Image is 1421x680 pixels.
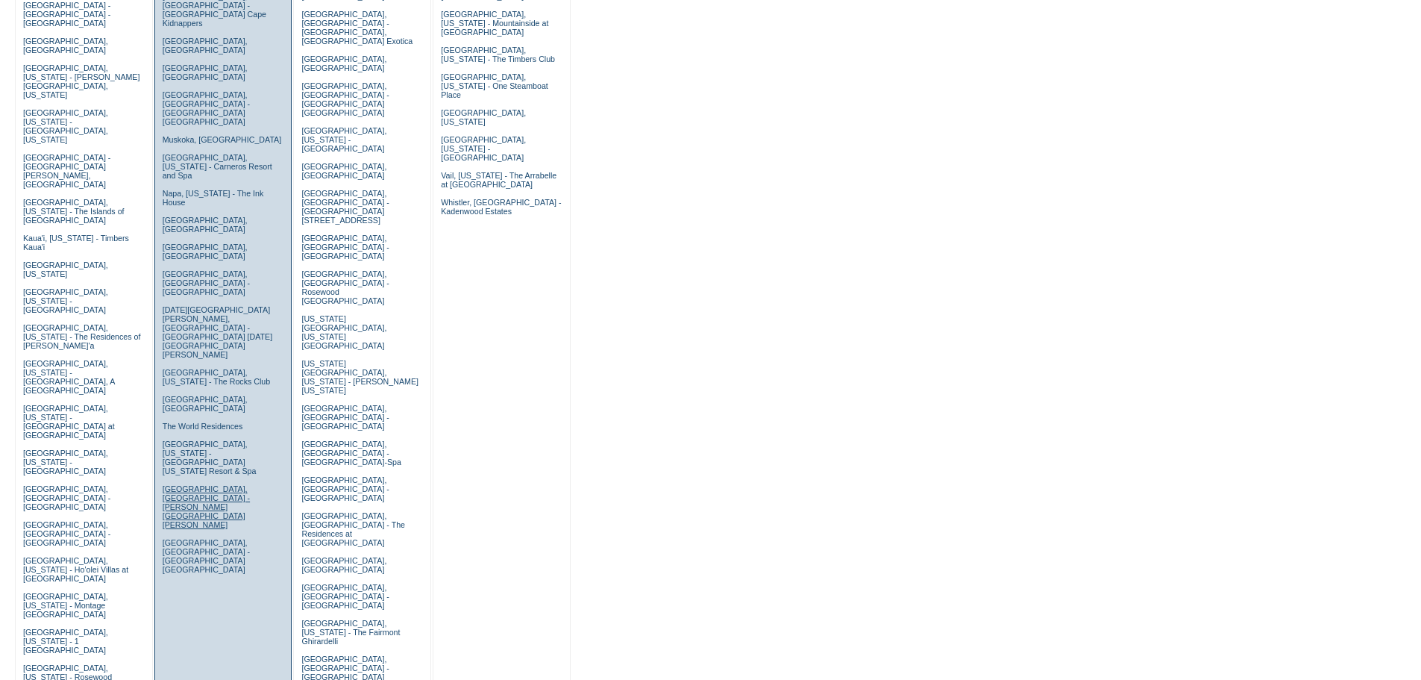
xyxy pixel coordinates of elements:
[23,198,125,225] a: [GEOGRAPHIC_DATA], [US_STATE] - The Islands of [GEOGRAPHIC_DATA]
[163,305,272,359] a: [DATE][GEOGRAPHIC_DATA][PERSON_NAME], [GEOGRAPHIC_DATA] - [GEOGRAPHIC_DATA] [DATE][GEOGRAPHIC_DAT...
[163,189,264,207] a: Napa, [US_STATE] - The Ink House
[301,10,413,46] a: [GEOGRAPHIC_DATA], [GEOGRAPHIC_DATA] - [GEOGRAPHIC_DATA], [GEOGRAPHIC_DATA] Exotica
[23,261,108,278] a: [GEOGRAPHIC_DATA], [US_STATE]
[301,54,386,72] a: [GEOGRAPHIC_DATA], [GEOGRAPHIC_DATA]
[301,583,389,610] a: [GEOGRAPHIC_DATA], [GEOGRAPHIC_DATA] - [GEOGRAPHIC_DATA]
[301,556,386,574] a: [GEOGRAPHIC_DATA], [GEOGRAPHIC_DATA]
[23,592,108,619] a: [GEOGRAPHIC_DATA], [US_STATE] - Montage [GEOGRAPHIC_DATA]
[23,108,108,144] a: [GEOGRAPHIC_DATA], [US_STATE] - [GEOGRAPHIC_DATA], [US_STATE]
[441,46,555,63] a: [GEOGRAPHIC_DATA], [US_STATE] - The Timbers Club
[163,368,271,386] a: [GEOGRAPHIC_DATA], [US_STATE] - The Rocks Club
[23,37,108,54] a: [GEOGRAPHIC_DATA], [GEOGRAPHIC_DATA]
[163,90,250,126] a: [GEOGRAPHIC_DATA], [GEOGRAPHIC_DATA] - [GEOGRAPHIC_DATA] [GEOGRAPHIC_DATA]
[301,475,389,502] a: [GEOGRAPHIC_DATA], [GEOGRAPHIC_DATA] - [GEOGRAPHIC_DATA]
[23,323,141,350] a: [GEOGRAPHIC_DATA], [US_STATE] - The Residences of [PERSON_NAME]'a
[163,538,250,574] a: [GEOGRAPHIC_DATA], [GEOGRAPHIC_DATA] - [GEOGRAPHIC_DATA] [GEOGRAPHIC_DATA]
[23,359,115,395] a: [GEOGRAPHIC_DATA], [US_STATE] - [GEOGRAPHIC_DATA], A [GEOGRAPHIC_DATA]
[301,440,401,467] a: [GEOGRAPHIC_DATA], [GEOGRAPHIC_DATA] - [GEOGRAPHIC_DATA]-Spa
[23,484,110,511] a: [GEOGRAPHIC_DATA], [GEOGRAPHIC_DATA] - [GEOGRAPHIC_DATA]
[163,422,243,431] a: The World Residences
[163,63,248,81] a: [GEOGRAPHIC_DATA], [GEOGRAPHIC_DATA]
[301,126,386,153] a: [GEOGRAPHIC_DATA], [US_STATE] - [GEOGRAPHIC_DATA]
[163,484,250,529] a: [GEOGRAPHIC_DATA], [GEOGRAPHIC_DATA] - [PERSON_NAME][GEOGRAPHIC_DATA][PERSON_NAME]
[441,10,548,37] a: [GEOGRAPHIC_DATA], [US_STATE] - Mountainside at [GEOGRAPHIC_DATA]
[23,404,115,440] a: [GEOGRAPHIC_DATA], [US_STATE] - [GEOGRAPHIC_DATA] at [GEOGRAPHIC_DATA]
[301,81,389,117] a: [GEOGRAPHIC_DATA], [GEOGRAPHIC_DATA] - [GEOGRAPHIC_DATA] [GEOGRAPHIC_DATA]
[301,189,389,225] a: [GEOGRAPHIC_DATA], [GEOGRAPHIC_DATA] - [GEOGRAPHIC_DATA][STREET_ADDRESS]
[301,619,400,646] a: [GEOGRAPHIC_DATA], [US_STATE] - The Fairmont Ghirardelli
[441,198,561,216] a: Whistler, [GEOGRAPHIC_DATA] - Kadenwood Estates
[163,440,257,475] a: [GEOGRAPHIC_DATA], [US_STATE] - [GEOGRAPHIC_DATA] [US_STATE] Resort & Spa
[163,395,248,413] a: [GEOGRAPHIC_DATA], [GEOGRAPHIC_DATA]
[163,243,248,261] a: [GEOGRAPHIC_DATA], [GEOGRAPHIC_DATA]
[301,162,386,180] a: [GEOGRAPHIC_DATA], [GEOGRAPHIC_DATA]
[163,269,250,296] a: [GEOGRAPHIC_DATA], [GEOGRAPHIC_DATA] - [GEOGRAPHIC_DATA]
[301,269,389,305] a: [GEOGRAPHIC_DATA], [GEOGRAPHIC_DATA] - Rosewood [GEOGRAPHIC_DATA]
[23,1,110,28] a: [GEOGRAPHIC_DATA] - [GEOGRAPHIC_DATA] - [GEOGRAPHIC_DATA]
[163,37,248,54] a: [GEOGRAPHIC_DATA], [GEOGRAPHIC_DATA]
[441,171,556,189] a: Vail, [US_STATE] - The Arrabelle at [GEOGRAPHIC_DATA]
[301,234,389,261] a: [GEOGRAPHIC_DATA], [GEOGRAPHIC_DATA] - [GEOGRAPHIC_DATA]
[163,153,272,180] a: [GEOGRAPHIC_DATA], [US_STATE] - Carneros Resort and Spa
[23,153,110,189] a: [GEOGRAPHIC_DATA] - [GEOGRAPHIC_DATA][PERSON_NAME], [GEOGRAPHIC_DATA]
[23,449,108,475] a: [GEOGRAPHIC_DATA], [US_STATE] - [GEOGRAPHIC_DATA]
[301,511,405,547] a: [GEOGRAPHIC_DATA], [GEOGRAPHIC_DATA] - The Residences at [GEOGRAPHIC_DATA]
[23,556,128,583] a: [GEOGRAPHIC_DATA], [US_STATE] - Ho'olei Villas at [GEOGRAPHIC_DATA]
[441,72,548,99] a: [GEOGRAPHIC_DATA], [US_STATE] - One Steamboat Place
[23,234,129,252] a: Kaua'i, [US_STATE] - Timbers Kaua'i
[23,628,108,655] a: [GEOGRAPHIC_DATA], [US_STATE] - 1 [GEOGRAPHIC_DATA]
[23,287,108,314] a: [GEOGRAPHIC_DATA], [US_STATE] - [GEOGRAPHIC_DATA]
[23,520,110,547] a: [GEOGRAPHIC_DATA], [GEOGRAPHIC_DATA] - [GEOGRAPHIC_DATA]
[301,314,386,350] a: [US_STATE][GEOGRAPHIC_DATA], [US_STATE][GEOGRAPHIC_DATA]
[301,359,418,395] a: [US_STATE][GEOGRAPHIC_DATA], [US_STATE] - [PERSON_NAME] [US_STATE]
[163,135,281,144] a: Muskoka, [GEOGRAPHIC_DATA]
[301,404,389,431] a: [GEOGRAPHIC_DATA], [GEOGRAPHIC_DATA] - [GEOGRAPHIC_DATA]
[23,63,140,99] a: [GEOGRAPHIC_DATA], [US_STATE] - [PERSON_NAME][GEOGRAPHIC_DATA], [US_STATE]
[441,135,526,162] a: [GEOGRAPHIC_DATA], [US_STATE] - [GEOGRAPHIC_DATA]
[163,216,248,234] a: [GEOGRAPHIC_DATA], [GEOGRAPHIC_DATA]
[441,108,526,126] a: [GEOGRAPHIC_DATA], [US_STATE]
